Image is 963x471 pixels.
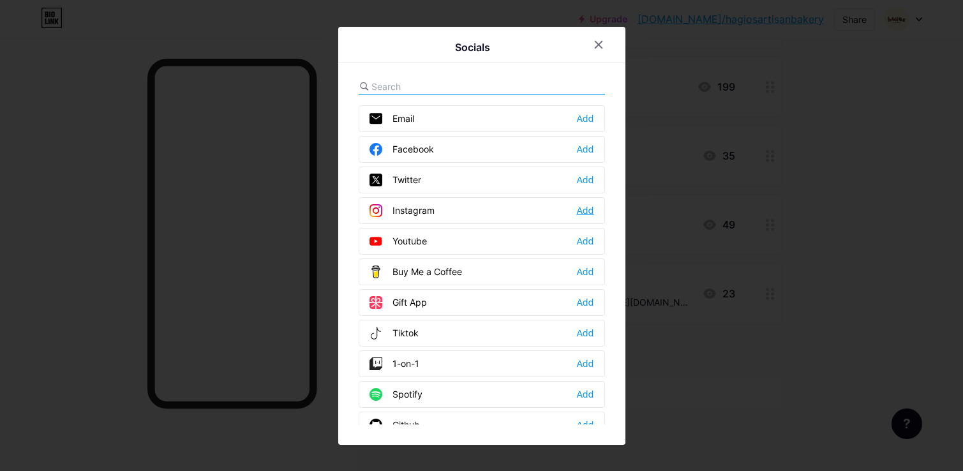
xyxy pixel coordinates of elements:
div: Socials [455,40,490,55]
div: Twitter [370,174,421,186]
div: Add [576,419,593,431]
div: Buy Me a Coffee [370,265,462,278]
div: Facebook [370,143,434,156]
div: Add [576,357,593,370]
input: Search [371,80,512,93]
div: Spotify [370,388,422,401]
div: 1-on-1 [370,357,419,370]
div: Github [370,419,420,431]
div: Tiktok [370,327,419,340]
div: Add [576,143,593,156]
div: Add [576,204,593,217]
div: Email [370,112,414,125]
div: Add [576,388,593,401]
div: Add [576,174,593,186]
div: Add [576,112,593,125]
div: Gift App [370,296,427,309]
div: Add [576,265,593,278]
div: Add [576,235,593,248]
div: Add [576,296,593,309]
div: Youtube [370,235,427,248]
div: Instagram [370,204,435,217]
div: Add [576,327,593,340]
